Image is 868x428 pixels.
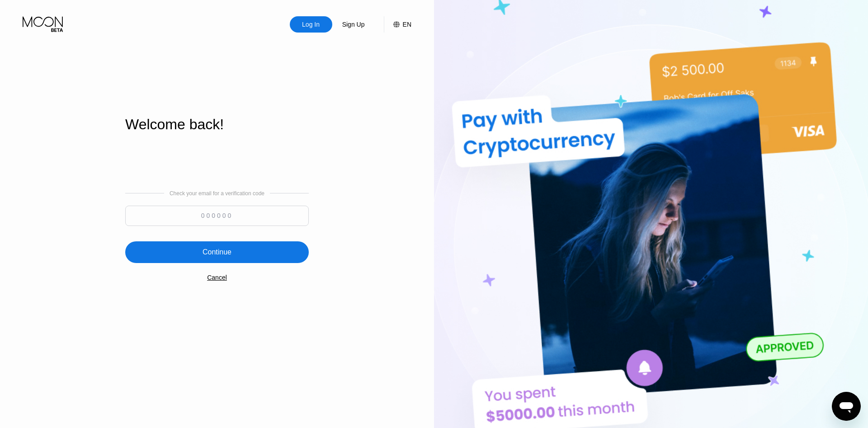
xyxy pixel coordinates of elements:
[125,206,309,226] input: 000000
[125,241,309,263] div: Continue
[332,16,375,33] div: Sign Up
[170,190,264,197] div: Check your email for a verification code
[290,16,332,33] div: Log In
[125,116,309,133] div: Welcome back!
[207,274,227,281] div: Cancel
[341,20,366,29] div: Sign Up
[384,16,411,33] div: EN
[832,392,861,421] iframe: Button to launch messaging window
[203,248,231,257] div: Continue
[301,20,321,29] div: Log In
[403,21,411,28] div: EN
